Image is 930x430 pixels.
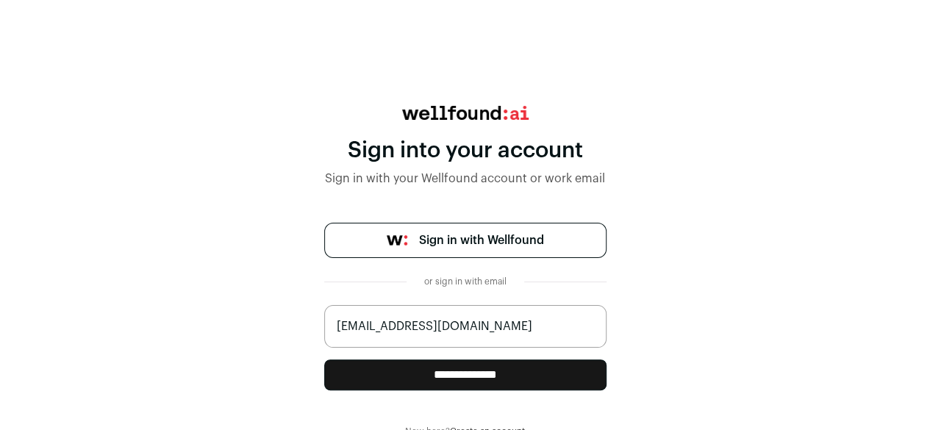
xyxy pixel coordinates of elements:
[324,223,607,258] a: Sign in with Wellfound
[387,235,407,246] img: wellfound-symbol-flush-black-fb3c872781a75f747ccb3a119075da62bfe97bd399995f84a933054e44a575c4.png
[402,106,529,120] img: wellfound:ai
[418,276,512,287] div: or sign in with email
[324,137,607,164] div: Sign into your account
[324,170,607,187] div: Sign in with your Wellfound account or work email
[324,305,607,348] input: name@work-email.com
[419,232,544,249] span: Sign in with Wellfound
